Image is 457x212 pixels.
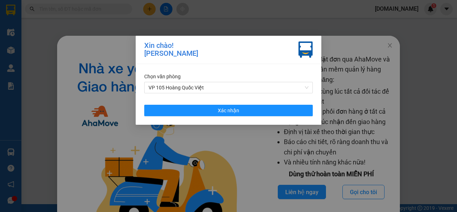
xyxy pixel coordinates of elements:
div: Chọn văn phòng [144,73,313,80]
span: VP 105 Hoàng Quốc Việt [149,82,308,93]
div: Xin chào! [PERSON_NAME] [144,41,198,58]
span: Xác nhận [218,107,239,114]
img: vxr-icon [298,41,313,58]
button: Xác nhận [144,105,313,116]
